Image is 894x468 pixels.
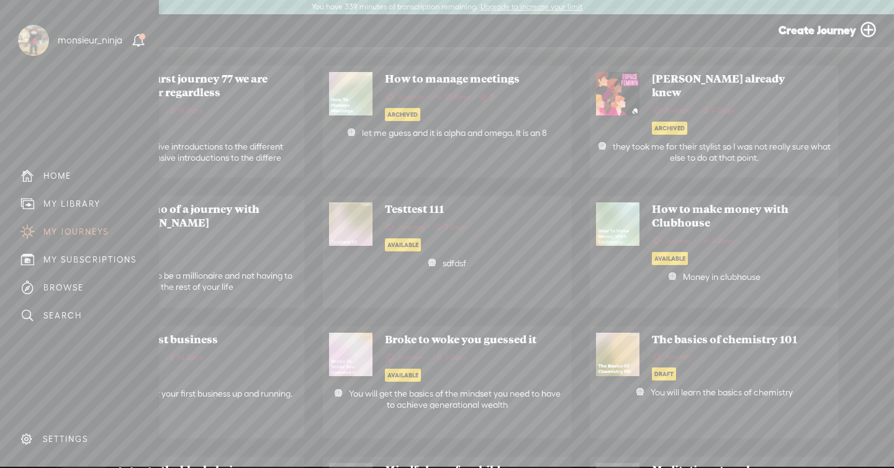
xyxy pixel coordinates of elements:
[43,227,109,237] div: MY JOURNEYS
[43,434,88,444] div: SETTINGS
[43,282,84,293] div: BROWSE
[43,310,82,321] div: SEARCH
[43,171,71,181] div: HOME
[58,34,122,47] div: monsieur_ninja
[43,254,137,265] div: MY SUBSCRIPTIONS
[43,199,101,209] div: MY LIBRARY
